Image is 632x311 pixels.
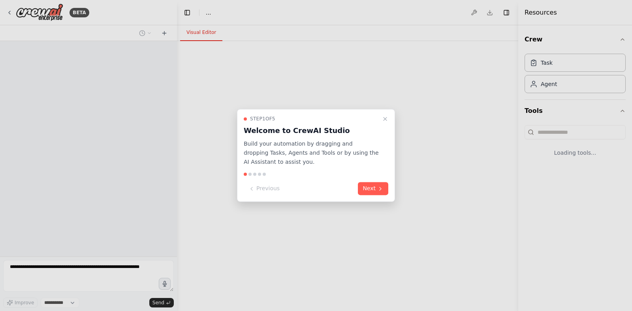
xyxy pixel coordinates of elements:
[380,114,390,124] button: Close walkthrough
[244,182,284,195] button: Previous
[358,182,388,195] button: Next
[244,125,379,136] h3: Welcome to CrewAI Studio
[182,7,193,18] button: Hide left sidebar
[244,139,379,166] p: Build your automation by dragging and dropping Tasks, Agents and Tools or by using the AI Assista...
[250,116,275,122] span: Step 1 of 5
